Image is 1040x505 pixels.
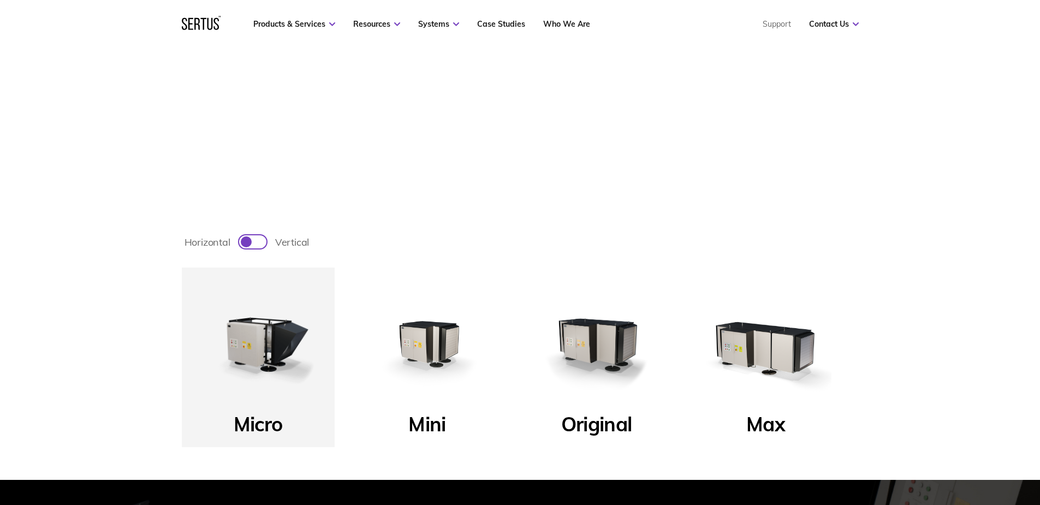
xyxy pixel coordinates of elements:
img: Mini [362,278,493,409]
a: Who We Are [543,19,590,29]
p: Original [561,412,632,443]
img: Micro [193,278,324,409]
span: horizontal [185,236,230,248]
a: Resources [353,19,400,29]
p: Max [746,412,785,443]
p: Micro [234,412,282,443]
a: Support [763,19,791,29]
iframe: Chat Widget [843,378,1040,505]
img: Original [531,278,662,409]
p: Mini [408,412,445,443]
span: vertical [275,236,310,248]
a: Systems [418,19,459,29]
img: Max [700,278,831,409]
a: Products & Services [253,19,335,29]
a: Contact Us [809,19,859,29]
a: Case Studies [477,19,525,29]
